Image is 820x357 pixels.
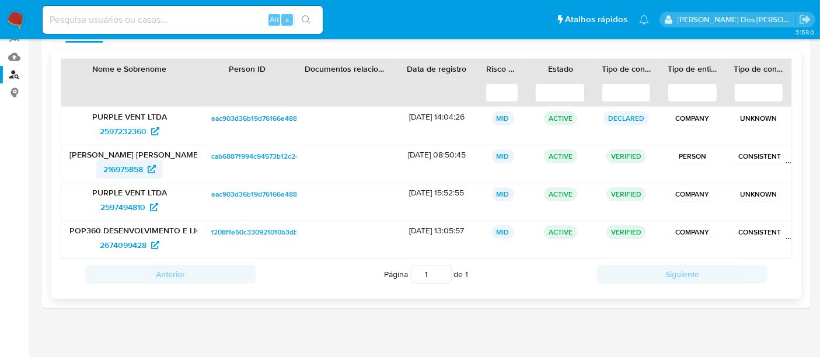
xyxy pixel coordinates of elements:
[799,13,811,26] a: Sair
[270,14,279,25] span: Alt
[639,15,649,24] a: Notificações
[294,12,318,28] button: search-icon
[678,14,795,25] p: renato.lopes@mercadopago.com.br
[43,12,323,27] input: Pesquise usuários ou casos...
[565,13,627,26] span: Atalhos rápidos
[795,27,814,37] span: 3.158.0
[285,14,289,25] span: s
